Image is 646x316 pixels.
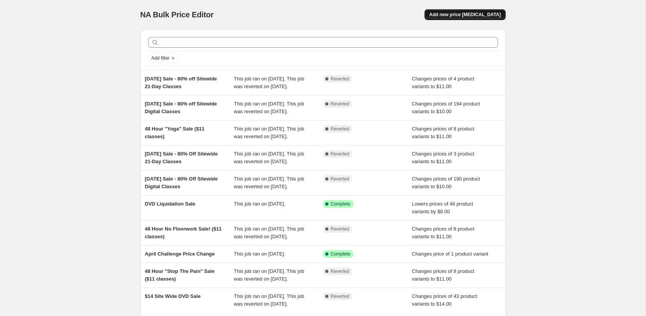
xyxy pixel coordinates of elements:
[429,12,501,18] span: Add new price [MEDICAL_DATA]
[145,176,218,189] span: [DATE] Sale - 80% Off Sitewide Digital Classes
[331,268,350,274] span: Reverted
[412,76,475,89] span: Changes prices of 4 product variants to $11.00
[148,54,179,63] button: Add filter
[145,201,195,207] span: DVD Liquidation Sale
[234,293,304,307] span: This job ran on [DATE]. This job was reverted on [DATE].
[234,76,304,89] span: This job ran on [DATE]. This job was reverted on [DATE].
[234,151,304,164] span: This job ran on [DATE]. This job was reverted on [DATE].
[425,9,505,20] button: Add new price [MEDICAL_DATA]
[234,176,304,189] span: This job ran on [DATE]. This job was reverted on [DATE].
[145,151,218,164] span: [DATE] Sale - 80% Off Sitewide 21-Day Classes
[234,268,304,282] span: This job ran on [DATE]. This job was reverted on [DATE].
[140,10,214,19] span: NA Bulk Price Editor
[331,151,350,157] span: Reverted
[145,226,222,239] span: 48 Hour No Floorwork Sale! ($11 classes)
[331,226,350,232] span: Reverted
[412,201,473,214] span: Lowers prices of 46 product variants by $8.00
[412,293,477,307] span: Changes prices of 43 product variants to $14.00
[412,226,475,239] span: Changes prices of 8 product variants to $11.00
[234,251,285,257] span: This job ran on [DATE].
[412,176,480,189] span: Changes prices of 190 product variants to $10.00
[145,126,205,139] span: 48 Hour "Yoga" Sale ($11 classes)
[152,55,170,61] span: Add filter
[234,201,285,207] span: This job ran on [DATE].
[331,76,350,82] span: Reverted
[234,126,304,139] span: This job ran on [DATE]. This job was reverted on [DATE].
[145,251,215,257] span: April Challenge Price Change
[145,76,217,89] span: [DATE] Sale - 80% off Sitewide 21-Day Classes
[412,151,475,164] span: Changes prices of 3 product variants to $11.00
[234,101,304,114] span: This job ran on [DATE]. This job was reverted on [DATE].
[145,268,215,282] span: 48 Hour "Stop The Pain" Sale ($11 classes)
[145,101,217,114] span: [DATE] Sale - 80% off Sitewide Digital Classes
[412,268,475,282] span: Changes prices of 8 product variants to $11.00
[412,126,475,139] span: Changes prices of 8 product variants to $11.00
[331,251,350,257] span: Complete
[331,176,350,182] span: Reverted
[331,126,350,132] span: Reverted
[331,293,350,299] span: Reverted
[331,201,350,207] span: Complete
[412,101,480,114] span: Changes prices of 194 product variants to $10.00
[412,251,488,257] span: Changes price of 1 product variant
[331,101,350,107] span: Reverted
[234,226,304,239] span: This job ran on [DATE]. This job was reverted on [DATE].
[145,293,201,299] span: $14 Site Wide DVD Sale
